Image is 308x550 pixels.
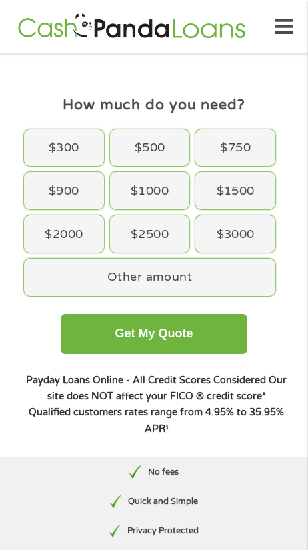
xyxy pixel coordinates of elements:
[148,466,179,479] p: No fees
[128,495,198,508] p: Quick and Simple
[195,172,275,209] div: $1500
[110,215,190,253] div: $2500
[26,375,266,386] strong: Payday Loans Online - All Credit Scores Considered
[61,314,247,354] button: Get My Quote
[195,215,275,253] div: $3000
[127,525,199,537] p: Privacy Protected
[21,95,287,114] h4: How much do you need?
[24,259,275,296] div: Other amount
[47,375,287,402] strong: Our site does NOT affect your FICO ® credit score*
[110,172,190,209] div: $1000
[195,129,275,167] div: $750
[29,407,284,434] strong: Qualified customers rates range from 4.95% to 35.95% APR¹
[15,12,249,42] img: GetLoanNow Logo
[24,172,104,209] div: $900
[24,215,104,253] div: $2000
[110,129,190,167] div: $500
[24,129,104,167] div: $300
